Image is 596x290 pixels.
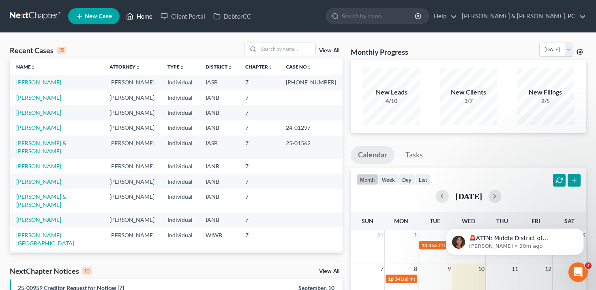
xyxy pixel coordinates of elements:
i: unfold_more [180,65,184,70]
span: 7 [379,264,384,274]
td: IANB [199,90,239,105]
h3: Monthly Progress [351,47,408,57]
td: [PERSON_NAME] [103,105,161,120]
a: [PERSON_NAME] [16,79,61,86]
i: unfold_more [227,65,232,70]
td: [PERSON_NAME] [103,75,161,90]
i: unfold_more [135,65,140,70]
td: IANB [199,120,239,135]
a: Client Portal [157,9,209,24]
a: [PERSON_NAME] [16,216,61,223]
td: [PERSON_NAME] [103,251,161,274]
button: week [378,174,399,185]
td: Individual [161,105,199,120]
input: Search by name... [259,43,315,55]
td: Individual [161,90,199,105]
td: [PERSON_NAME] [103,228,161,251]
a: [PERSON_NAME] [16,109,61,116]
td: Individual [161,228,199,251]
td: [PERSON_NAME] [103,159,161,174]
a: Attorneyunfold_more [109,64,140,70]
a: Nameunfold_more [16,64,36,70]
a: [PERSON_NAME] [16,94,61,101]
td: 7 [239,213,279,228]
td: 7 [239,228,279,251]
a: [PERSON_NAME] [16,178,61,185]
i: unfold_more [268,65,273,70]
button: day [399,174,415,185]
span: 8 [413,264,418,274]
td: IANB [199,174,239,189]
a: [PERSON_NAME] & [PERSON_NAME] [16,140,66,155]
span: 10:45a [422,242,437,248]
button: month [356,174,378,185]
i: unfold_more [31,65,36,70]
a: Chapterunfold_more [245,64,273,70]
a: [PERSON_NAME] [16,124,61,131]
div: 2/5 [517,97,574,105]
td: IANB [199,213,239,228]
td: 7 [239,75,279,90]
td: Individual [161,120,199,135]
span: 12 [544,264,552,274]
td: [PHONE_NUMBER] [279,75,343,90]
td: Individual [161,189,199,212]
td: [PERSON_NAME] [103,174,161,189]
td: 25-01562 [279,135,343,159]
td: 25-00941 [279,251,343,274]
a: View All [319,269,339,274]
a: Case Nounfold_more [286,64,312,70]
td: WIWB [199,228,239,251]
div: 3/7 [440,97,497,105]
td: Individual [161,251,199,274]
input: Search by name... [342,9,416,24]
div: 4/10 [363,97,420,105]
span: 341(a) meeting for [PERSON_NAME] [394,276,473,282]
div: Recent Cases [10,45,66,55]
td: 7 [239,189,279,212]
a: Typeunfold_more [167,64,184,70]
td: 7 [239,120,279,135]
iframe: Intercom notifications message [434,211,596,268]
td: IANB [199,105,239,120]
div: New Filings [517,88,574,97]
td: Individual [161,135,199,159]
td: 7 [239,251,279,274]
td: IANB [199,159,239,174]
a: Districtunfold_more [206,64,232,70]
div: NextChapter Notices [10,266,92,276]
a: Calendar [351,146,394,164]
td: 7 [239,159,279,174]
td: IANB [199,189,239,212]
td: 7 [239,90,279,105]
span: 1 [413,230,418,240]
span: 9 [447,264,452,274]
td: Individual [161,75,199,90]
a: [PERSON_NAME] [16,163,61,170]
a: Help [430,9,457,24]
span: 1p [388,276,394,282]
h2: [DATE] [455,192,482,200]
a: View All [319,48,339,54]
td: Individual [161,174,199,189]
span: Mon [394,217,408,224]
a: [PERSON_NAME][GEOGRAPHIC_DATA] [16,232,74,247]
a: [PERSON_NAME] & [PERSON_NAME], PC [458,9,586,24]
a: DebtorCC [209,9,255,24]
div: New Clients [440,88,497,97]
td: IANB [199,251,239,274]
a: Tasks [398,146,430,164]
td: Individual [161,159,199,174]
span: 11 [511,264,519,274]
td: Individual [161,213,199,228]
span: 7 [585,262,592,269]
td: [PERSON_NAME] [103,213,161,228]
iframe: Intercom live chat [568,262,588,282]
span: 31 [376,230,384,240]
div: 15 [57,47,66,54]
span: 10 [477,264,485,274]
a: [PERSON_NAME] & [PERSON_NAME] [16,193,66,208]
